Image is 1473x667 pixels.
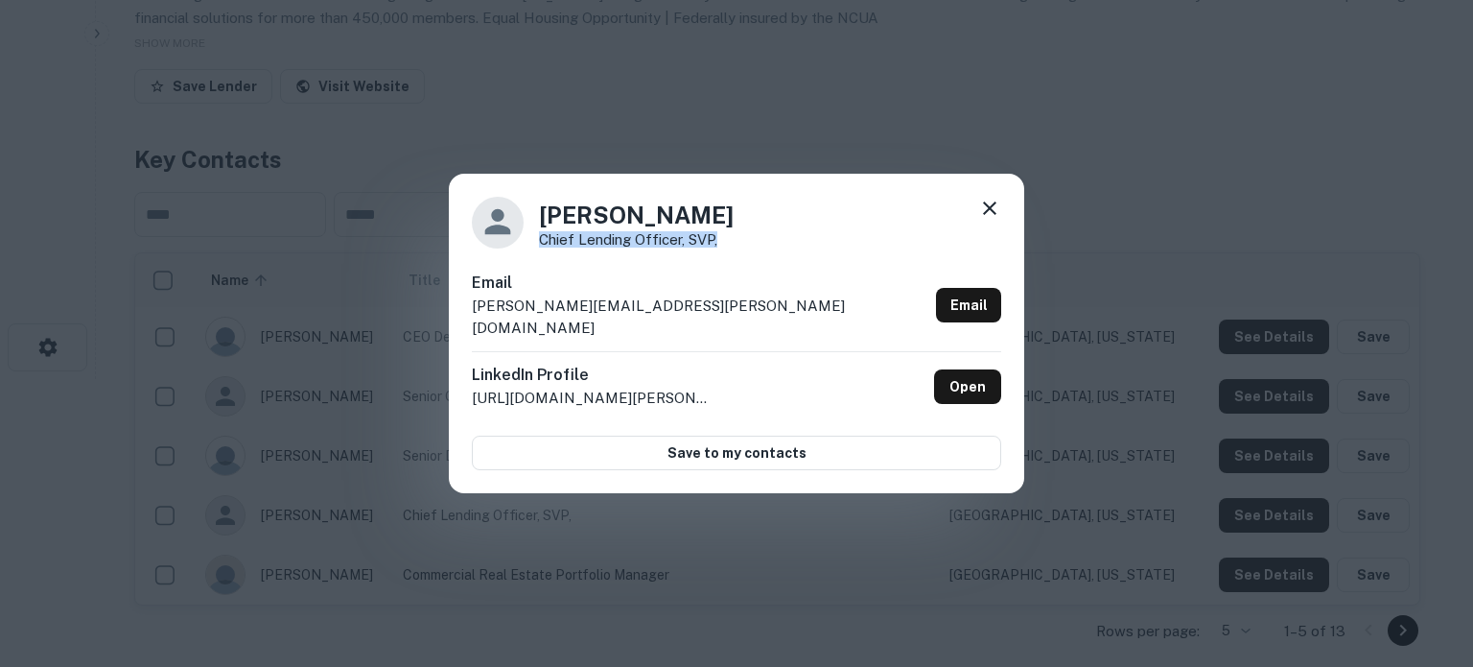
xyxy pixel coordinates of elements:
[539,232,734,247] p: Chief Lending Officer, SVP,
[472,387,712,410] p: [URL][DOMAIN_NAME][PERSON_NAME]
[472,436,1001,470] button: Save to my contacts
[472,295,928,340] p: [PERSON_NAME][EMAIL_ADDRESS][PERSON_NAME][DOMAIN_NAME]
[936,288,1001,322] a: Email
[539,198,734,232] h4: [PERSON_NAME]
[934,369,1001,404] a: Open
[472,364,712,387] h6: LinkedIn Profile
[1377,513,1473,606] iframe: Chat Widget
[472,272,928,295] h6: Email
